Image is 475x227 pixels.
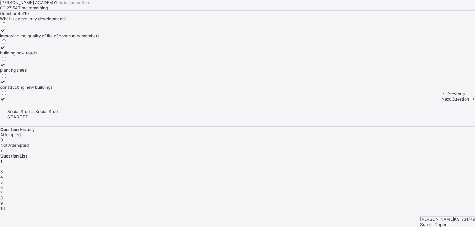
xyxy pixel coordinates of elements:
span: STARTED [7,114,29,119]
span: Previous [447,91,465,96]
span: 3 [0,169,3,174]
span: Social Stud [35,109,58,114]
span: 8 [0,195,3,200]
span: Question List [0,153,27,159]
span: Submit Paper [420,222,446,227]
span: 7 [0,190,3,195]
span: 4 [0,174,3,180]
span: 1 [0,159,2,164]
span: Not Attempted [0,142,29,148]
span: Attempted [0,132,21,137]
span: [PERSON_NAME] [420,217,454,222]
span: Time remaining [18,5,48,10]
span: 6 [0,185,3,190]
span: KST/31/49 [454,217,475,222]
span: 10 [0,206,5,211]
span: 2 [0,164,3,169]
span: 9 [0,200,3,206]
b: 7 [0,148,3,153]
span: Next Question [441,96,469,102]
span: 5 [0,180,3,185]
span: Social Studies [7,109,35,114]
span: Question History [0,127,35,132]
b: 3 [0,137,3,142]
